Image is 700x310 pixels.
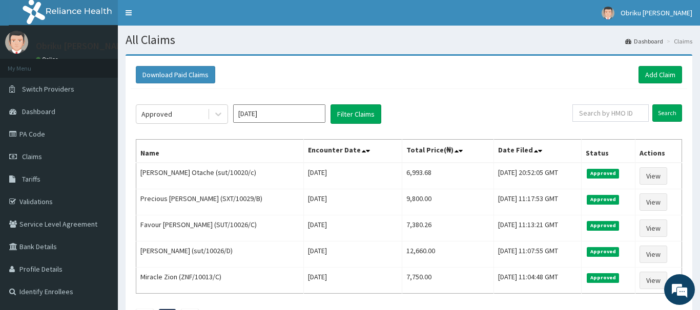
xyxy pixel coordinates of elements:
[402,140,493,163] th: Total Price(₦)
[402,268,493,294] td: 7,750.00
[587,273,619,282] span: Approved
[136,163,304,189] td: [PERSON_NAME] Otache (sut/10020/c)
[22,174,40,184] span: Tariffs
[493,241,582,268] td: [DATE] 11:07:55 GMT
[621,8,692,17] span: Obriku [PERSON_NAME]
[59,91,141,194] span: We're online!
[582,140,635,163] th: Status
[493,163,582,189] td: [DATE] 20:52:05 GMT
[36,41,131,51] p: Obriku [PERSON_NAME]
[53,57,172,71] div: Chat with us now
[587,247,619,256] span: Approved
[587,221,619,230] span: Approved
[22,107,55,116] span: Dashboard
[136,215,304,241] td: Favour [PERSON_NAME] (SUT/10026/C)
[587,169,619,178] span: Approved
[572,104,649,122] input: Search by HMO ID
[141,109,172,119] div: Approved
[303,189,402,215] td: [DATE]
[36,56,60,63] a: Online
[493,189,582,215] td: [DATE] 11:17:53 GMT
[587,195,619,204] span: Approved
[640,272,667,289] a: View
[640,246,667,263] a: View
[640,167,667,185] a: View
[652,104,682,122] input: Search
[640,193,667,211] a: View
[639,66,682,83] a: Add Claim
[493,140,582,163] th: Date Filed
[625,37,663,46] a: Dashboard
[19,51,42,77] img: d_794563401_company_1708531726252_794563401
[136,66,215,83] button: Download Paid Claims
[136,268,304,294] td: Miracle Zion (ZNF/10013/C)
[136,189,304,215] td: Precious [PERSON_NAME] (SXT/10029/B)
[640,219,667,237] a: View
[635,140,682,163] th: Actions
[402,241,493,268] td: 12,660.00
[303,268,402,294] td: [DATE]
[303,140,402,163] th: Encounter Date
[303,215,402,241] td: [DATE]
[5,204,195,239] textarea: Type your message and hit 'Enter'
[303,163,402,189] td: [DATE]
[233,104,325,123] input: Select Month and Year
[22,152,42,161] span: Claims
[402,163,493,189] td: 6,993.68
[22,84,74,94] span: Switch Providers
[602,7,614,19] img: User Image
[331,104,381,124] button: Filter Claims
[5,31,28,54] img: User Image
[168,5,193,30] div: Minimize live chat window
[493,268,582,294] td: [DATE] 11:04:48 GMT
[402,189,493,215] td: 9,800.00
[136,241,304,268] td: [PERSON_NAME] (sut/10026/D)
[493,215,582,241] td: [DATE] 11:13:21 GMT
[664,37,692,46] li: Claims
[126,33,692,47] h1: All Claims
[303,241,402,268] td: [DATE]
[136,140,304,163] th: Name
[402,215,493,241] td: 7,380.26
